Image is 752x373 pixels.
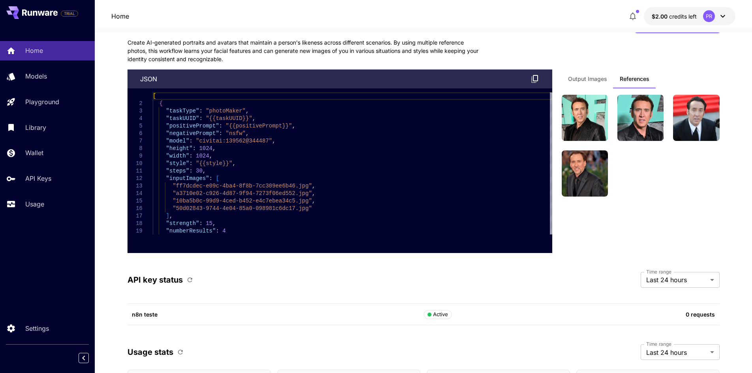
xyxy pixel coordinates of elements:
[189,160,192,167] span: :
[562,95,608,141] img: Asset 1
[212,145,216,152] span: ,
[646,275,707,285] span: Last 24 hours
[128,38,483,63] p: Create AI-generated portraits and avatars that maintain a person's likeness across different scen...
[111,11,129,21] a: Home
[644,7,735,25] button: $2.00PR
[25,174,51,183] p: API Keys
[199,145,212,152] span: 1024
[166,145,192,152] span: "height"
[196,138,272,144] span: "civitai:139562@344487"
[128,115,143,122] div: 4
[128,167,143,175] div: 11
[199,220,202,227] span: :
[25,148,43,157] p: Wallet
[128,346,173,358] p: Usage stats
[169,213,173,219] span: ,
[25,71,47,81] p: Models
[173,190,312,197] span: "a3710e02-c926-4d87-9f94-7273f06ed552.jpg"
[206,108,246,114] span: "photoMaker"
[225,123,292,129] span: "{{positivePrompt}}"
[562,150,608,197] img: Asset 4
[646,341,671,347] label: Time range
[128,227,143,235] div: 19
[166,130,219,137] span: "negativePrompt"
[25,97,59,107] p: Playground
[153,93,156,99] span: [
[79,353,89,363] button: Collapse sidebar
[568,75,607,82] span: Output Images
[246,130,249,137] span: ,
[199,108,202,114] span: :
[652,13,669,20] span: $2.00
[166,108,199,114] span: "taskType"
[222,228,225,234] span: 4
[189,138,192,144] span: :
[166,213,169,219] span: ]
[128,220,143,227] div: 18
[428,311,448,319] div: Active
[673,95,719,141] img: Asset 3
[646,348,707,357] span: Last 24 hours
[61,9,78,18] span: Add your payment card to enable full platform functionality.
[166,115,199,122] span: "taskUUID"
[84,351,95,365] div: Collapse sidebar
[212,220,216,227] span: ,
[540,310,715,319] p: 0 requests
[166,138,189,144] span: "model"
[173,183,312,189] span: "ff7dcdec-e09c-4ba4-8f8b-7cc309ee6b46.jpg"
[173,205,312,212] span: "50d02843-9744-4e04-85a0-098981c6dc17.jpg"
[225,130,245,137] span: "nsfw"
[203,168,206,174] span: ,
[189,153,192,159] span: :
[196,168,203,174] span: 30
[128,274,183,286] p: API key status
[166,153,189,159] span: "width"
[166,228,216,234] span: "numberResults"
[173,198,312,204] span: "10ba5b0c-99d9-4ced-b452-e4c7ebea34c5.jpg"
[166,160,189,167] span: "style"
[132,310,424,319] p: n8n teste
[620,75,649,82] span: References
[128,182,143,190] div: 13
[25,199,44,209] p: Usage
[232,160,235,167] span: ,
[652,12,697,21] div: $2.00
[128,190,143,197] div: 14
[25,46,43,55] p: Home
[206,220,212,227] span: 15
[196,160,232,167] span: "{{style}}"
[111,11,129,21] nav: breadcrumb
[669,13,697,20] span: credits left
[196,153,209,159] span: 1024
[128,137,143,145] div: 7
[312,183,315,189] span: ,
[25,324,49,333] p: Settings
[209,153,212,159] span: ,
[166,168,189,174] span: "steps"
[216,228,219,234] span: :
[166,220,199,227] span: "strength"
[219,130,222,137] span: :
[25,123,46,132] p: Library
[219,123,222,129] span: :
[166,123,219,129] span: "positivePrompt"
[703,10,715,22] div: PR
[312,190,315,197] span: ,
[159,100,162,107] span: {
[189,168,192,174] span: :
[646,268,671,275] label: Time range
[128,122,143,130] div: 5
[192,145,195,152] span: :
[140,74,157,84] p: json
[617,95,664,141] img: Asset 2
[128,100,143,107] div: 2
[246,108,249,114] span: ,
[128,152,143,160] div: 9
[128,107,143,115] div: 3
[128,197,143,205] div: 15
[216,175,219,182] span: [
